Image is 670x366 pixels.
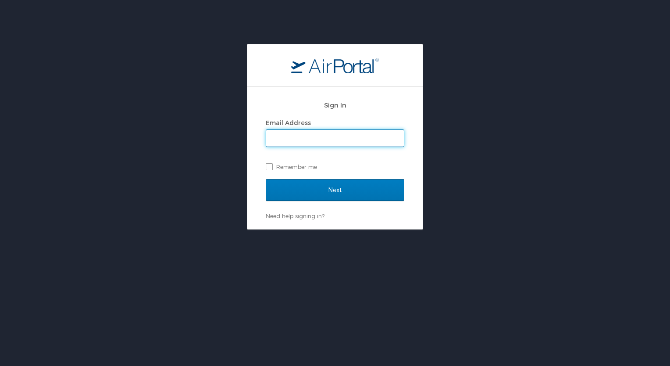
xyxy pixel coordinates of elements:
[266,179,404,201] input: Next
[291,57,379,73] img: logo
[266,119,311,126] label: Email Address
[266,100,404,110] h2: Sign In
[266,160,404,173] label: Remember me
[266,212,324,219] a: Need help signing in?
